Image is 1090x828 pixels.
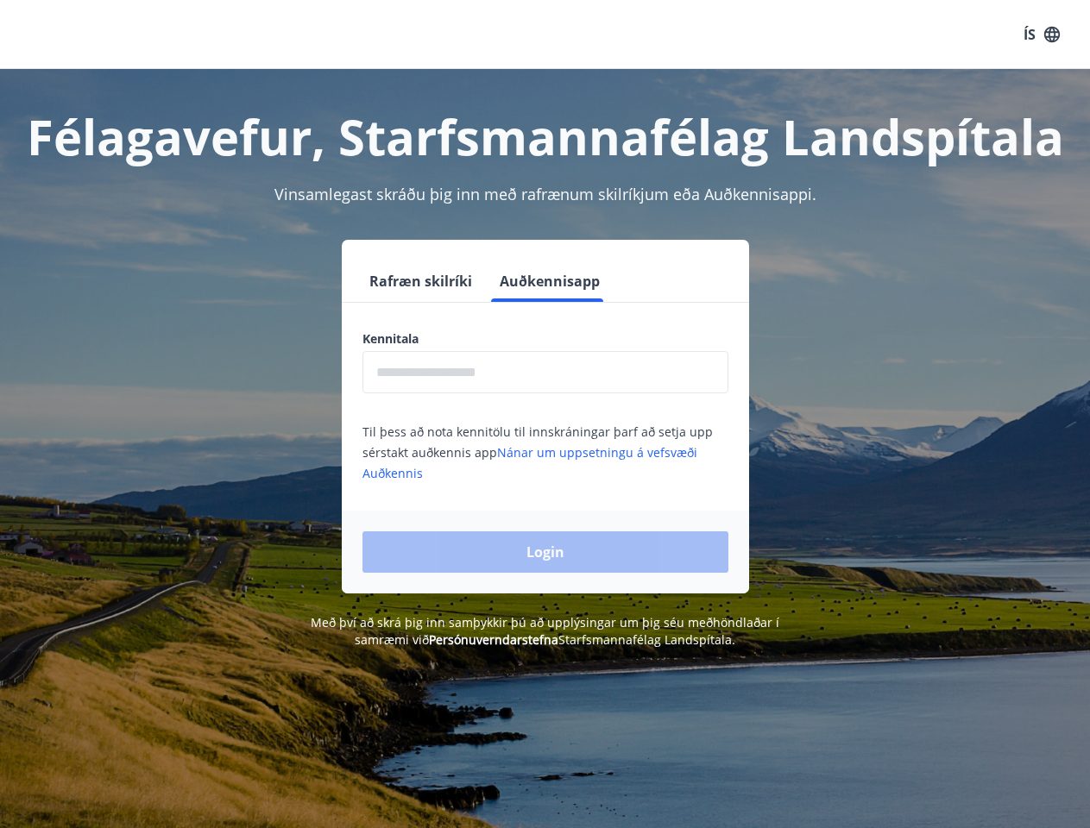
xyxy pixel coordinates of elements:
[274,184,816,204] span: Vinsamlegast skráðu þig inn með rafrænum skilríkjum eða Auðkennisappi.
[362,260,479,302] button: Rafræn skilríki
[1014,19,1069,50] button: ÍS
[429,631,558,648] a: Persónuverndarstefna
[493,260,607,302] button: Auðkennisapp
[21,103,1069,169] h1: Félagavefur, Starfsmannafélag Landspítala
[362,330,728,348] label: Kennitala
[311,614,779,648] span: Með því að skrá þig inn samþykkir þú að upplýsingar um þig séu meðhöndlaðar í samræmi við Starfsm...
[362,444,697,481] a: Nánar um uppsetningu á vefsvæði Auðkennis
[362,423,713,481] span: Til þess að nota kennitölu til innskráningar þarf að setja upp sérstakt auðkennis app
